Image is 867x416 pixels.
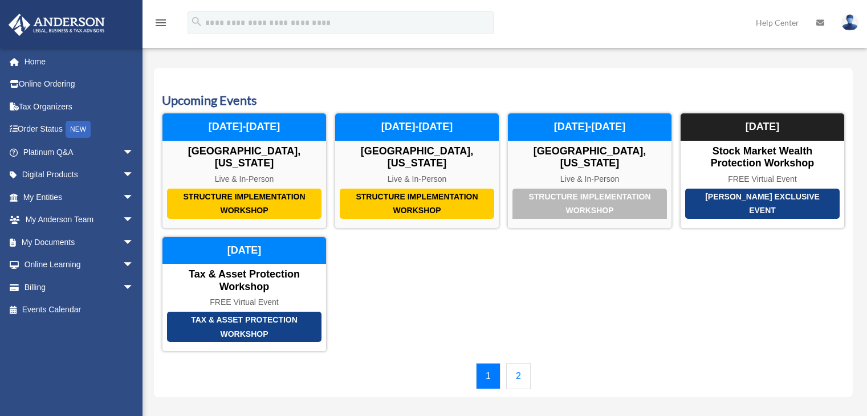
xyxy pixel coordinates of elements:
[154,16,168,30] i: menu
[681,113,844,141] div: [DATE]
[508,113,671,141] div: [DATE]-[DATE]
[8,50,151,73] a: Home
[681,174,844,184] div: FREE Virtual Event
[8,209,151,231] a: My Anderson Teamarrow_drop_down
[162,113,326,141] div: [DATE]-[DATE]
[167,189,321,219] div: Structure Implementation Workshop
[5,14,108,36] img: Anderson Advisors Platinum Portal
[506,363,531,389] a: 2
[8,141,151,164] a: Platinum Q&Aarrow_drop_down
[8,186,151,209] a: My Entitiesarrow_drop_down
[123,231,145,254] span: arrow_drop_down
[162,113,327,228] a: Structure Implementation Workshop [GEOGRAPHIC_DATA], [US_STATE] Live & In-Person [DATE]-[DATE]
[681,145,844,170] div: Stock Market Wealth Protection Workshop
[680,113,845,228] a: [PERSON_NAME] Exclusive Event Stock Market Wealth Protection Workshop FREE Virtual Event [DATE]
[8,299,145,321] a: Events Calendar
[8,276,151,299] a: Billingarrow_drop_down
[508,145,671,170] div: [GEOGRAPHIC_DATA], [US_STATE]
[8,254,151,276] a: Online Learningarrow_drop_down
[507,113,672,228] a: Structure Implementation Workshop [GEOGRAPHIC_DATA], [US_STATE] Live & In-Person [DATE]-[DATE]
[66,121,91,138] div: NEW
[335,174,499,184] div: Live & In-Person
[123,209,145,232] span: arrow_drop_down
[123,254,145,277] span: arrow_drop_down
[162,174,326,184] div: Live & In-Person
[123,276,145,299] span: arrow_drop_down
[685,189,840,219] div: [PERSON_NAME] Exclusive Event
[335,113,499,141] div: [DATE]-[DATE]
[162,236,327,352] a: Tax & Asset Protection Workshop Tax & Asset Protection Workshop FREE Virtual Event [DATE]
[162,145,326,170] div: [GEOGRAPHIC_DATA], [US_STATE]
[335,145,499,170] div: [GEOGRAPHIC_DATA], [US_STATE]
[190,15,203,28] i: search
[476,363,500,389] a: 1
[8,73,151,96] a: Online Ordering
[167,312,321,342] div: Tax & Asset Protection Workshop
[8,118,151,141] a: Order StatusNEW
[8,164,151,186] a: Digital Productsarrow_drop_down
[123,186,145,209] span: arrow_drop_down
[123,164,145,187] span: arrow_drop_down
[162,297,326,307] div: FREE Virtual Event
[841,14,858,31] img: User Pic
[162,237,326,264] div: [DATE]
[340,189,494,219] div: Structure Implementation Workshop
[162,92,845,109] h3: Upcoming Events
[154,20,168,30] a: menu
[512,189,667,219] div: Structure Implementation Workshop
[508,174,671,184] div: Live & In-Person
[8,95,151,118] a: Tax Organizers
[8,231,151,254] a: My Documentsarrow_drop_down
[162,268,326,293] div: Tax & Asset Protection Workshop
[335,113,499,228] a: Structure Implementation Workshop [GEOGRAPHIC_DATA], [US_STATE] Live & In-Person [DATE]-[DATE]
[123,141,145,164] span: arrow_drop_down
